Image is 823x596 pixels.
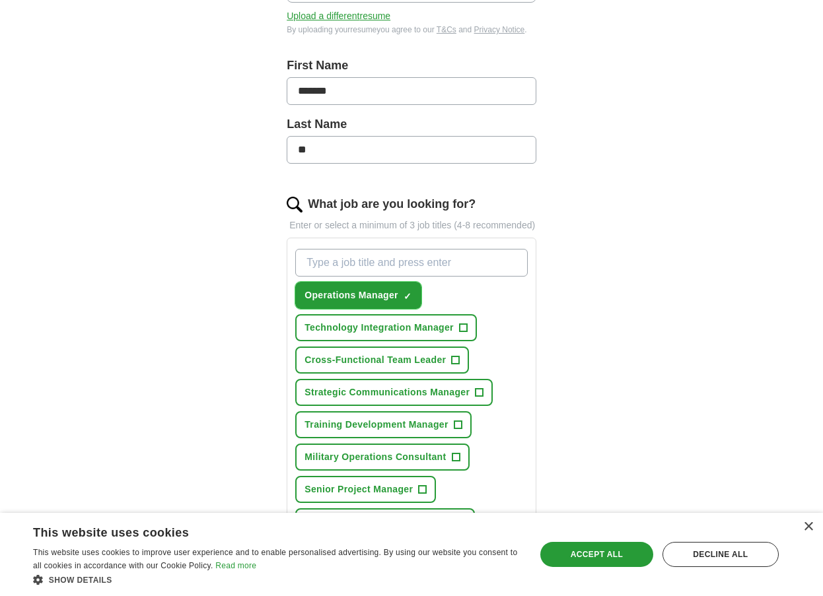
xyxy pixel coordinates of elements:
a: Privacy Notice [474,25,525,34]
button: Training Development Manager [295,411,472,438]
span: Technology Integration Manager [304,321,454,335]
button: Strategic Communications Manager [295,379,493,406]
div: Close [803,522,813,532]
span: Training Development Manager [304,418,448,432]
a: Read more, opens a new window [215,561,256,570]
span: Cross-Functional Team Leader [304,353,446,367]
label: Last Name [287,116,536,133]
div: Show details [33,573,520,586]
button: Technology Integration Manager [295,314,477,341]
div: This website uses cookies [33,521,487,541]
button: Cross-Functional Team Leader [295,347,469,374]
button: Military Operations Consultant [295,444,469,471]
div: By uploading your resume you agree to our and . [287,24,536,36]
span: Strategic Communications Manager [304,385,470,399]
span: Senior Project Manager [304,482,413,496]
button: Leadership Development Coach [295,508,475,535]
span: Show details [49,576,112,585]
div: Decline all [662,542,779,567]
button: Senior Project Manager [295,476,436,503]
label: What job are you looking for? [308,195,476,213]
a: T&Cs [437,25,456,34]
label: First Name [287,57,536,75]
span: Operations Manager [304,288,398,302]
div: Accept all [540,542,653,567]
p: Enter or select a minimum of 3 job titles (4-8 recommended) [287,218,536,232]
span: This website uses cookies to improve user experience and to enable personalised advertising. By u... [33,548,517,570]
img: search.png [287,197,303,213]
input: Type a job title and press enter [295,249,528,277]
button: Operations Manager✓ [295,282,421,309]
span: ✓ [404,291,411,302]
span: Military Operations Consultant [304,450,446,464]
button: Upload a differentresume [287,9,390,23]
